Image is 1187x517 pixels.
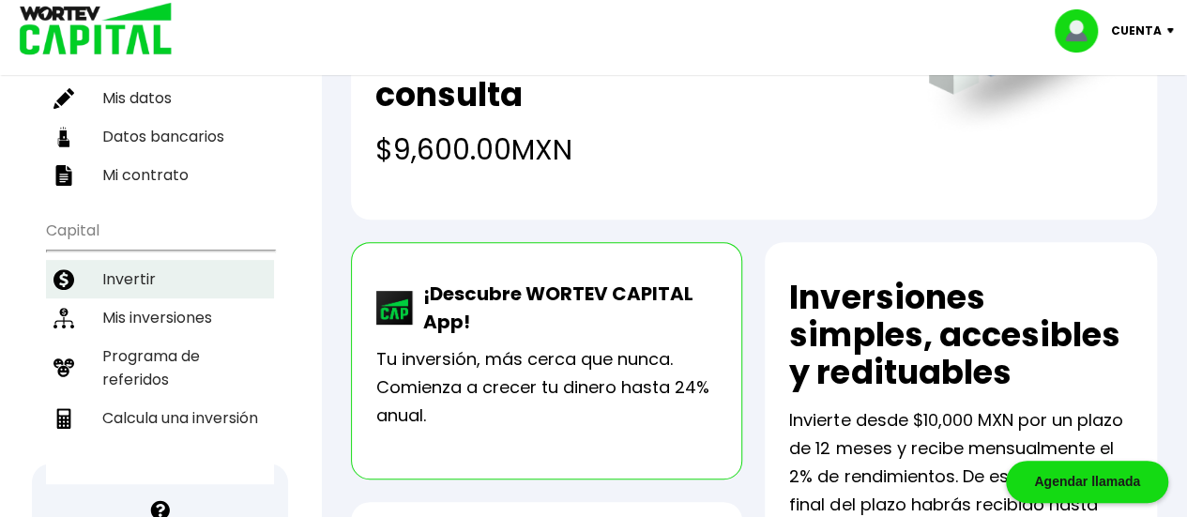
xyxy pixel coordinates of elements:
[46,399,274,437] a: Calcula una inversión
[53,88,74,109] img: editar-icon.952d3147.svg
[1111,17,1162,45] p: Cuenta
[53,165,74,186] img: contrato-icon.f2db500c.svg
[53,269,74,290] img: invertir-icon.b3b967d7.svg
[789,279,1133,391] h2: Inversiones simples, accesibles y redituables
[376,345,718,430] p: Tu inversión, más cerca que nunca. Comienza a crecer tu dinero hasta 24% anual.
[46,298,274,337] a: Mis inversiones
[53,408,74,429] img: calculadora-icon.17d418c4.svg
[375,1,890,114] h2: Total de rendimientos recibidos en tu mes de consulta
[1162,28,1187,34] img: icon-down
[46,117,274,156] a: Datos bancarios
[1006,461,1168,503] div: Agendar llamada
[46,209,274,484] ul: Capital
[53,357,74,378] img: recomiendanos-icon.9b8e9327.svg
[46,79,274,117] a: Mis datos
[1055,9,1111,53] img: profile-image
[46,156,274,194] a: Mi contrato
[375,129,890,171] h4: $9,600.00 MXN
[414,280,718,336] p: ¡Descubre WORTEV CAPITAL App!
[46,28,274,194] ul: Perfil
[53,127,74,147] img: datos-icon.10cf9172.svg
[46,260,274,298] a: Invertir
[376,291,414,325] img: wortev-capital-app-icon
[46,337,274,399] a: Programa de referidos
[53,308,74,328] img: inversiones-icon.6695dc30.svg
